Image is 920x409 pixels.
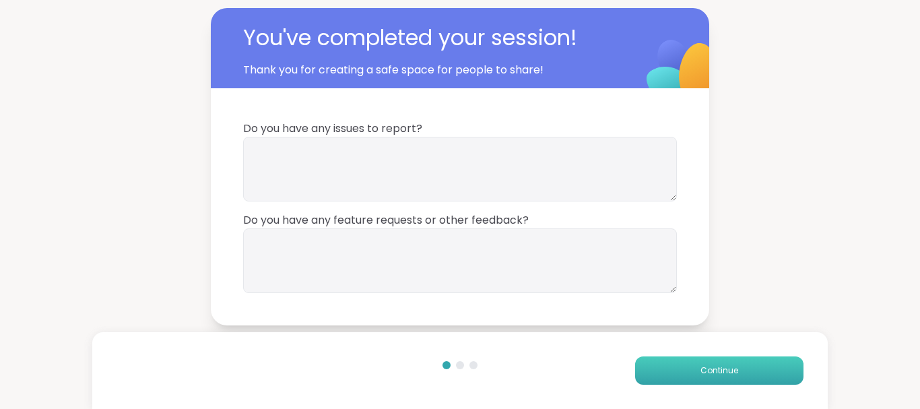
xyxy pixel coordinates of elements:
span: Continue [700,365,738,377]
span: Do you have any issues to report? [243,121,677,137]
span: Do you have any feature requests or other feedback? [243,212,677,228]
button: Continue [635,356,803,385]
span: You've completed your session! [243,22,634,54]
img: ShareWell Logomark [615,5,749,139]
span: Thank you for creating a safe space for people to share! [243,62,614,78]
